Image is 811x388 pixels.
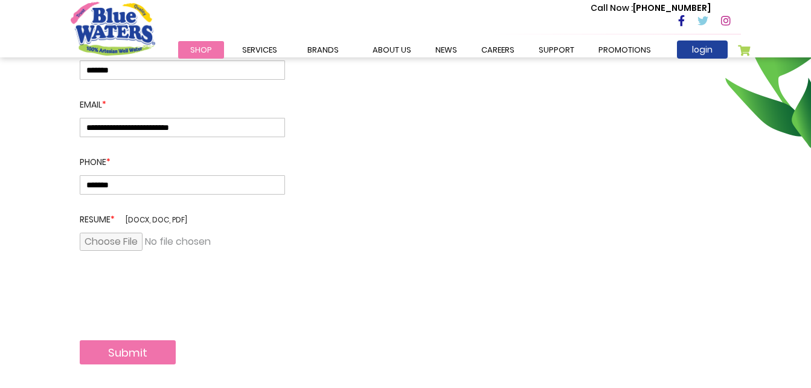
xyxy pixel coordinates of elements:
a: login [677,40,728,59]
p: [PHONE_NUMBER] [591,2,711,15]
a: about us [361,41,423,59]
span: [docx, doc, pdf] [126,215,187,225]
label: Email [80,80,285,118]
span: Call Now : [591,2,633,14]
iframe: reCAPTCHA [80,287,263,334]
a: store logo [71,2,155,55]
button: Submit [80,340,176,364]
a: Promotions [586,41,663,59]
span: Services [242,44,277,56]
span: Shop [190,44,212,56]
span: Brands [307,44,339,56]
a: careers [469,41,527,59]
label: Phone [80,137,285,175]
a: News [423,41,469,59]
a: support [527,41,586,59]
label: Resume [80,195,285,233]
